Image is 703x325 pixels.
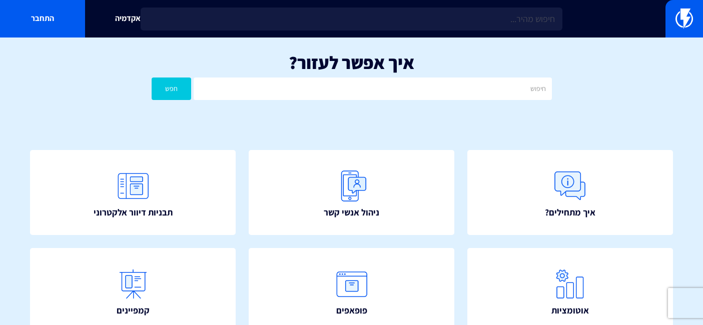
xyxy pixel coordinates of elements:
[117,304,150,317] span: קמפיינים
[551,304,589,317] span: אוטומציות
[152,77,192,100] button: חפש
[249,150,454,235] a: ניהול אנשי קשר
[141,7,562,30] input: חיפוש מהיר...
[94,206,173,219] span: תבניות דיוור אלקטרוני
[545,206,595,219] span: איך מתחילים?
[467,150,673,235] a: איך מתחילים?
[194,77,551,100] input: חיפוש
[30,150,236,235] a: תבניות דיוור אלקטרוני
[324,206,379,219] span: ניהול אנשי קשר
[336,304,367,317] span: פופאפים
[15,52,688,72] h1: איך אפשר לעזור?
